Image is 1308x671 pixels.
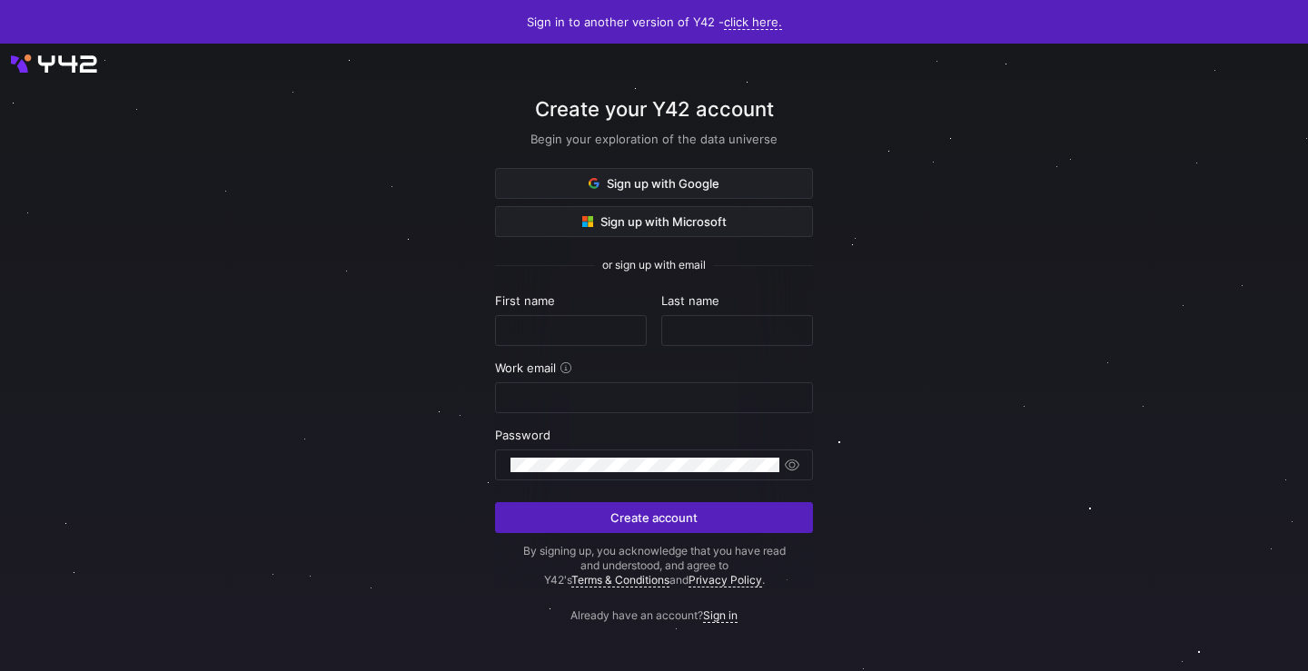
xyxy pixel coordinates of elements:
span: Work email [495,360,556,375]
span: Last name [661,293,719,308]
a: Privacy Policy [689,573,762,587]
span: Sign up with Microsoft [582,214,727,229]
a: Sign in [703,608,738,623]
span: Sign up with Google [589,176,719,191]
div: Begin your exploration of the data universe [495,132,813,146]
button: Create account [495,502,813,533]
p: By signing up, you acknowledge that you have read and understood, and agree to Y42's and . [495,544,813,587]
p: Already have an account? [495,587,813,622]
span: or sign up with email [602,259,706,271]
span: Password [495,428,550,442]
a: click here. [724,15,782,30]
button: Sign up with Google [495,168,813,199]
div: Create your Y42 account [495,94,813,168]
span: First name [495,293,555,308]
button: Sign up with Microsoft [495,206,813,237]
span: Create account [610,510,698,525]
a: Terms & Conditions [571,573,669,587]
